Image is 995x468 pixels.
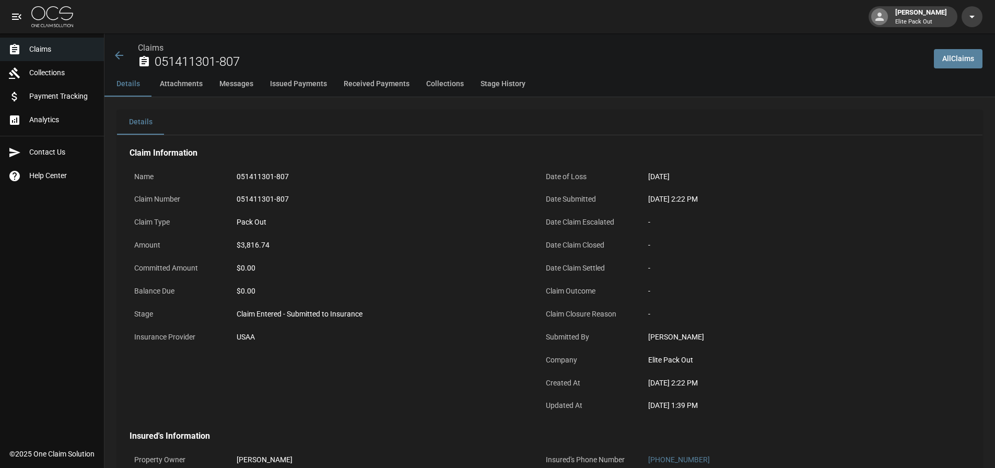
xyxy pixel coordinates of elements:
[138,43,163,53] a: Claims
[130,189,224,209] p: Claim Number
[104,72,151,97] button: Details
[541,235,635,255] p: Date Claim Closed
[130,327,224,347] p: Insurance Provider
[130,281,224,301] p: Balance Due
[237,240,524,251] div: $3,816.74
[237,454,524,465] div: [PERSON_NAME]
[237,286,524,297] div: $0.00
[648,217,935,228] div: -
[541,395,635,416] p: Updated At
[130,304,224,324] p: Stage
[418,72,472,97] button: Collections
[891,7,951,26] div: [PERSON_NAME]
[472,72,534,97] button: Stage History
[237,171,524,182] div: 051411301-807
[29,67,96,78] span: Collections
[29,170,96,181] span: Help Center
[29,91,96,102] span: Payment Tracking
[648,263,935,274] div: -
[138,42,926,54] nav: breadcrumb
[648,240,935,251] div: -
[9,449,95,459] div: © 2025 One Claim Solution
[29,147,96,158] span: Contact Us
[541,304,635,324] p: Claim Closure Reason
[934,49,982,68] a: AllClaims
[648,309,935,320] div: -
[541,373,635,393] p: Created At
[648,378,935,389] div: [DATE] 2:22 PM
[237,332,524,343] div: USAA
[130,212,224,232] p: Claim Type
[130,431,940,441] h4: Insured's Information
[648,171,935,182] div: [DATE]
[262,72,335,97] button: Issued Payments
[648,332,935,343] div: [PERSON_NAME]
[895,18,947,27] p: Elite Pack Out
[648,400,935,411] div: [DATE] 1:39 PM
[29,44,96,55] span: Claims
[130,235,224,255] p: Amount
[211,72,262,97] button: Messages
[117,110,164,135] button: Details
[104,72,995,97] div: anchor tabs
[237,217,524,228] div: Pack Out
[648,355,935,366] div: Elite Pack Out
[6,6,27,27] button: open drawer
[541,258,635,278] p: Date Claim Settled
[648,194,935,205] div: [DATE] 2:22 PM
[541,189,635,209] p: Date Submitted
[151,72,211,97] button: Attachments
[117,110,982,135] div: details tabs
[130,148,940,158] h4: Claim Information
[237,309,524,320] div: Claim Entered - Submitted to Insurance
[335,72,418,97] button: Received Payments
[237,263,524,274] div: $0.00
[541,350,635,370] p: Company
[541,281,635,301] p: Claim Outcome
[155,54,926,69] h2: 051411301-807
[541,167,635,187] p: Date of Loss
[541,327,635,347] p: Submitted By
[130,167,224,187] p: Name
[237,194,524,205] div: 051411301-807
[648,286,935,297] div: -
[648,455,710,464] a: [PHONE_NUMBER]
[29,114,96,125] span: Analytics
[130,258,224,278] p: Committed Amount
[31,6,73,27] img: ocs-logo-white-transparent.png
[541,212,635,232] p: Date Claim Escalated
